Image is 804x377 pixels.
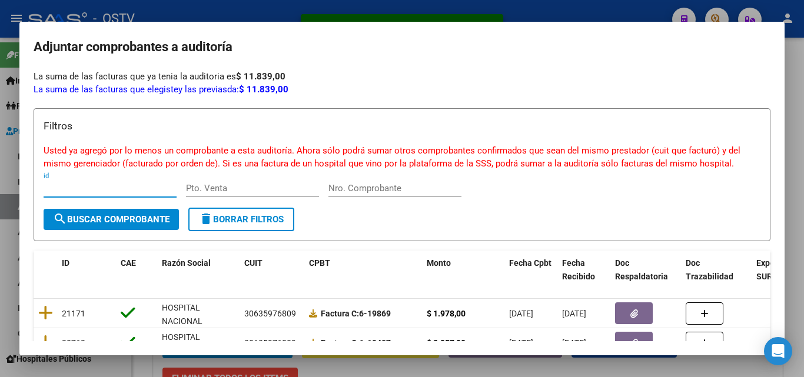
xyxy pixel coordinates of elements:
strong: $ 1.978,00 [427,309,466,318]
span: 20762 [62,338,85,348]
span: y las previas [178,84,227,95]
span: [DATE] [509,338,533,348]
span: Razón Social [162,258,211,268]
p: Usted ya agregó por lo menos un comprobante a esta auditoría. Ahora sólo podrá sumar otros compro... [44,144,760,171]
datatable-header-cell: CAE [116,251,157,289]
strong: 6-19407 [321,338,391,348]
strong: $ 11.839,00 [239,84,288,95]
h3: Filtros [44,118,760,134]
strong: 6-19869 [321,309,391,318]
span: [DATE] [509,309,533,318]
span: Doc Trazabilidad [686,258,733,281]
span: CAE [121,258,136,268]
h2: Adjuntar comprobantes a auditoría [34,36,770,58]
span: Factura C: [321,338,359,348]
mat-icon: search [53,212,67,226]
span: Doc Respaldatoria [615,258,668,281]
datatable-header-cell: Razón Social [157,251,240,289]
datatable-header-cell: Fecha Recibido [557,251,610,289]
span: Fecha Cpbt [509,258,551,268]
span: La suma de las facturas que elegiste da: [34,84,288,95]
button: Buscar Comprobante [44,209,179,230]
datatable-header-cell: CPBT [304,251,422,289]
datatable-header-cell: Monto [422,251,504,289]
div: HOSPITAL NACIONAL PROFESOR [PERSON_NAME] [162,301,235,355]
button: Borrar Filtros [188,208,294,231]
div: La suma de las facturas que ya tenia la auditoria es [34,70,770,84]
span: Fecha Recibido [562,258,595,281]
span: Monto [427,258,451,268]
span: 30635976809 [244,338,296,348]
datatable-header-cell: Fecha Cpbt [504,251,557,289]
span: [DATE] [562,309,586,318]
span: CPBT [309,258,330,268]
datatable-header-cell: CUIT [240,251,304,289]
span: 21171 [62,309,85,318]
datatable-header-cell: Doc Respaldatoria [610,251,681,289]
mat-icon: delete [199,212,213,226]
datatable-header-cell: ID [57,251,116,289]
span: Borrar Filtros [199,214,284,225]
datatable-header-cell: Doc Trazabilidad [681,251,752,289]
span: 30635976809 [244,309,296,318]
span: [DATE] [562,338,586,348]
span: ID [62,258,69,268]
strong: $ 11.839,00 [236,71,285,82]
div: Open Intercom Messenger [764,337,792,365]
span: CUIT [244,258,263,268]
span: Buscar Comprobante [53,214,170,225]
span: Factura C: [321,309,359,318]
strong: $ 2.957,00 [427,338,466,348]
